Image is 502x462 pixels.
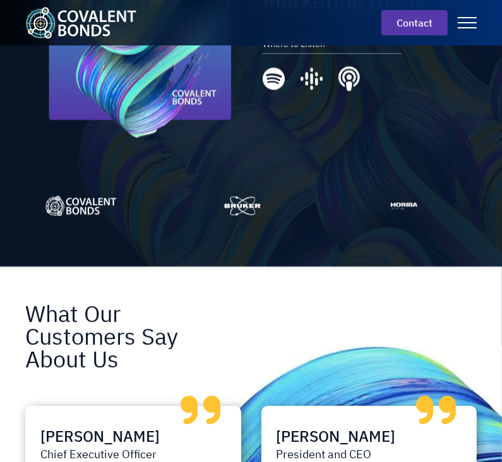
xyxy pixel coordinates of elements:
iframe: Chat Widget [314,326,502,462]
h3: [PERSON_NAME] [40,426,226,447]
h3: [PERSON_NAME] [277,426,462,447]
a: spotify [263,68,285,90]
img: Covalent Bonds [21,196,93,216]
a: Google podcasts [301,68,323,90]
a: home [25,7,146,38]
h4: Chief Executive Officer [40,447,226,461]
h4: President and CEO [277,447,462,461]
h2: What Our Customers Say About Us [25,302,379,370]
a: Apple podcasts [338,66,360,91]
img: Covalent Bonds White / Teal Logo [25,7,136,38]
a: contact [381,10,448,35]
img: Brucker [194,196,244,216]
img: Horiba Scientific [366,191,396,221]
div: Chatwidget [314,326,502,462]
